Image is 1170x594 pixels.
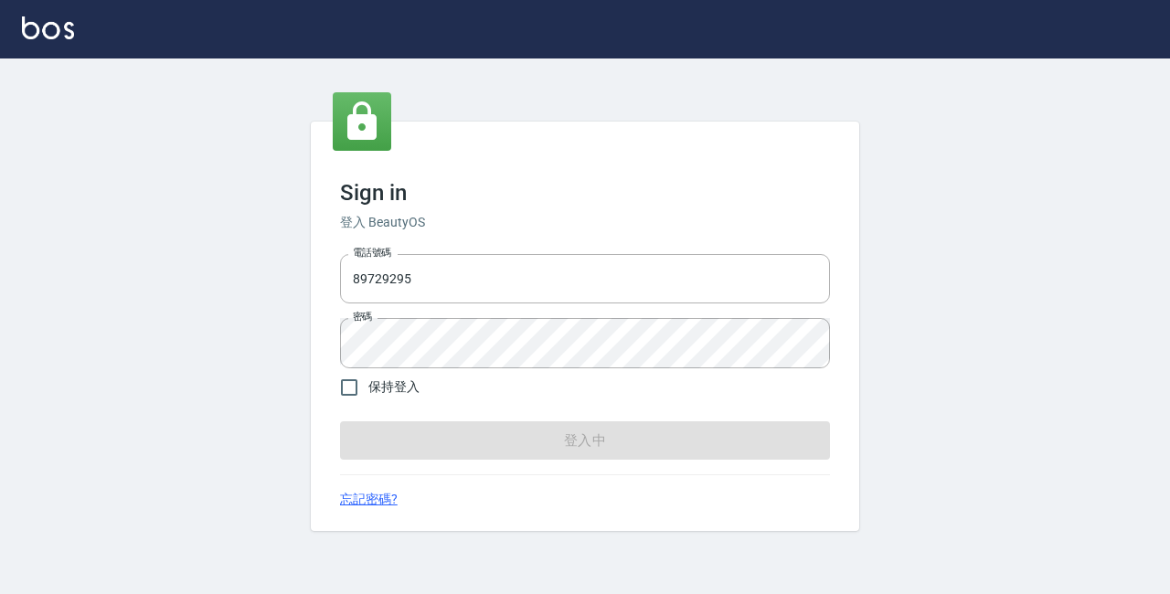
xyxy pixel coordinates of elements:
[340,213,830,232] h6: 登入 BeautyOS
[353,310,372,324] label: 密碼
[368,377,420,397] span: 保持登入
[340,490,398,509] a: 忘記密碼?
[22,16,74,39] img: Logo
[353,246,391,260] label: 電話號碼
[340,180,830,206] h3: Sign in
